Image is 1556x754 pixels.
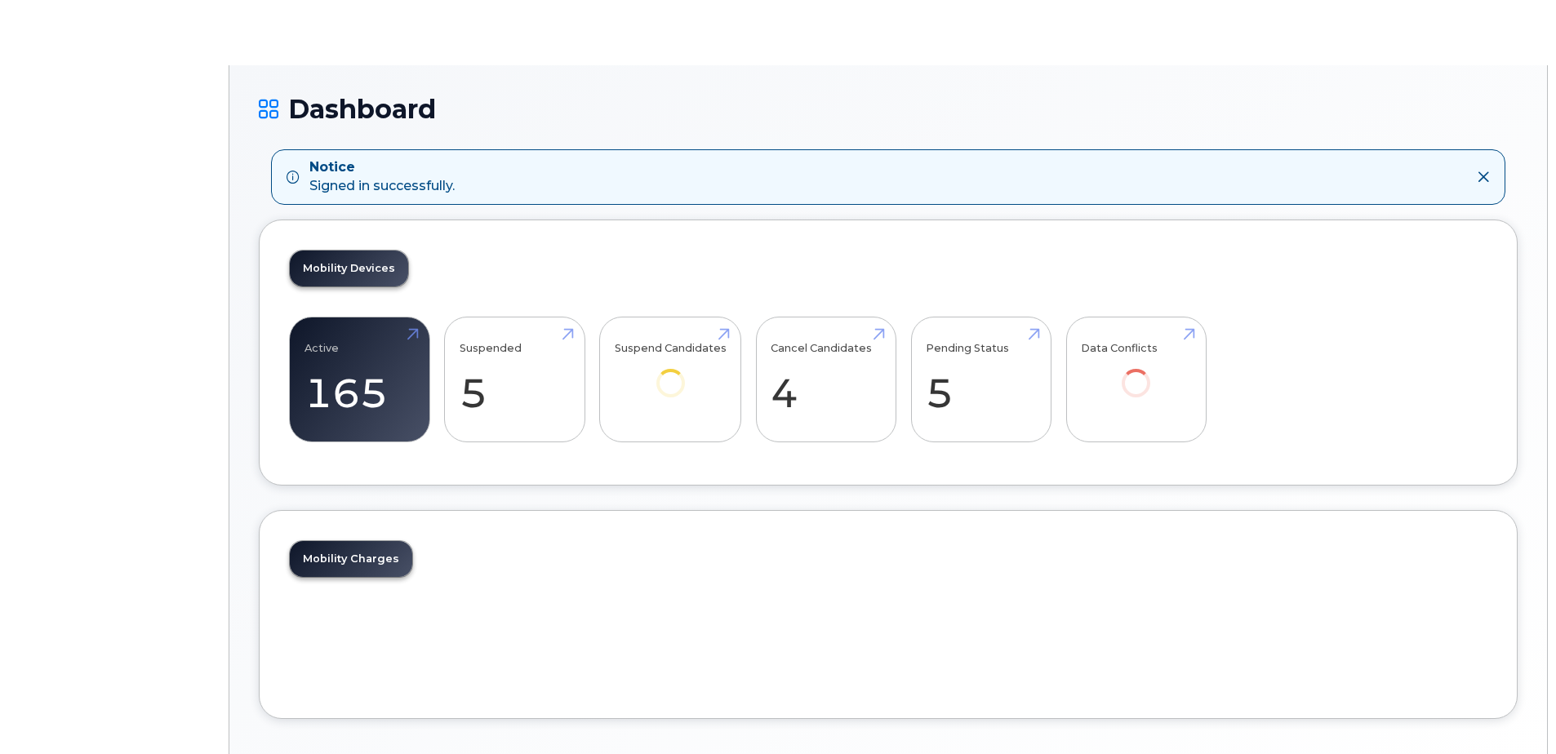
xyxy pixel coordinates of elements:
[305,326,415,433] a: Active 165
[460,326,570,433] a: Suspended 5
[290,541,412,577] a: Mobility Charges
[309,158,455,196] div: Signed in successfully.
[290,251,408,286] a: Mobility Devices
[309,158,455,177] strong: Notice
[259,95,1518,123] h1: Dashboard
[1081,326,1191,419] a: Data Conflicts
[926,326,1036,433] a: Pending Status 5
[615,326,727,419] a: Suspend Candidates
[771,326,881,433] a: Cancel Candidates 4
